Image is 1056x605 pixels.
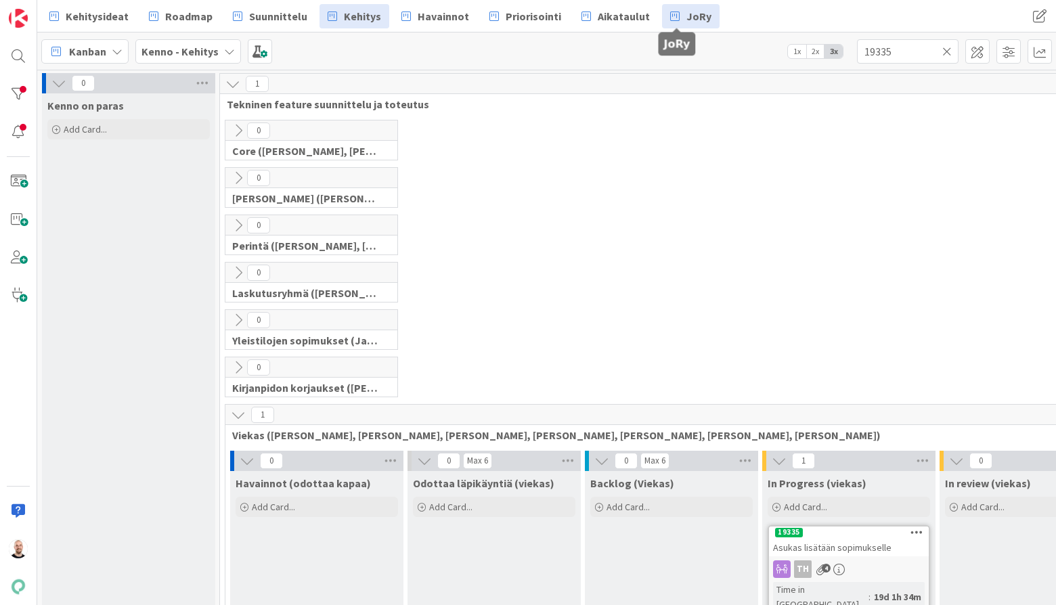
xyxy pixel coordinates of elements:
[260,453,283,469] span: 0
[945,476,1031,490] span: In review (viekas)
[686,8,711,24] span: JoRy
[141,4,221,28] a: Roadmap
[429,501,472,513] span: Add Card...
[232,381,380,395] span: Kirjanpidon korjaukset (Jussi, JaakkoHä)
[868,589,871,604] span: :
[467,457,488,464] div: Max 6
[247,170,270,186] span: 0
[969,453,992,469] span: 0
[481,4,569,28] a: Priorisointi
[573,4,658,28] a: Aikataulut
[773,541,892,554] span: Asukas lisätään sopimukselle
[792,453,815,469] span: 1
[775,528,803,537] div: 19335
[344,8,381,24] span: Kehitys
[141,45,219,58] b: Kenno - Kehitys
[607,501,650,513] span: Add Card...
[857,39,959,64] input: Quick Filter...
[236,476,371,490] span: Havainnot (odottaa kapaa)
[247,359,270,376] span: 0
[247,265,270,281] span: 0
[393,4,477,28] a: Havainnot
[232,334,380,347] span: Yleistilojen sopimukset (Jaakko, VilleP, TommiL, Simo)
[769,526,929,556] div: 19335Asukas lisätään sopimukselle
[822,564,831,573] span: 4
[664,38,690,51] h5: JoRy
[9,9,28,28] img: Visit kanbanzone.com
[69,43,106,60] span: Kanban
[418,8,469,24] span: Havainnot
[251,407,274,423] span: 1
[232,192,380,205] span: Halti (Sebastian, VilleH, Riikka, Antti, MikkoV, PetriH, PetriM)
[768,476,866,490] span: In Progress (viekas)
[615,453,638,469] span: 0
[784,501,827,513] span: Add Card...
[249,8,307,24] span: Suunnittelu
[788,45,806,58] span: 1x
[437,453,460,469] span: 0
[246,76,269,92] span: 1
[252,501,295,513] span: Add Card...
[806,45,824,58] span: 2x
[247,217,270,233] span: 0
[590,476,674,490] span: Backlog (Viekas)
[47,99,124,112] span: Kenno on paras
[232,286,380,300] span: Laskutusryhmä (Antti, Keijo)
[9,539,28,558] img: TM
[769,560,929,578] div: TH
[232,144,380,158] span: Core (Pasi, Jussi, JaakkoHä, Jyri, Leo, MikkoK, Väinö, MattiH)
[41,4,137,28] a: Kehitysideat
[644,457,665,464] div: Max 6
[769,526,929,539] div: 19335
[598,8,650,24] span: Aikataulut
[232,239,380,252] span: Perintä (Jaakko, PetriH, MikkoV, Pasi)
[320,4,389,28] a: Kehitys
[72,75,95,91] span: 0
[871,589,925,604] div: 19d 1h 34m
[506,8,561,24] span: Priorisointi
[225,4,315,28] a: Suunnittelu
[794,560,812,578] div: TH
[247,312,270,328] span: 0
[247,122,270,139] span: 0
[824,45,843,58] span: 3x
[66,8,129,24] span: Kehitysideat
[662,4,720,28] a: JoRy
[9,577,28,596] img: avatar
[165,8,213,24] span: Roadmap
[413,476,554,490] span: Odottaa läpikäyntiä (viekas)
[961,501,1005,513] span: Add Card...
[64,123,107,135] span: Add Card...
